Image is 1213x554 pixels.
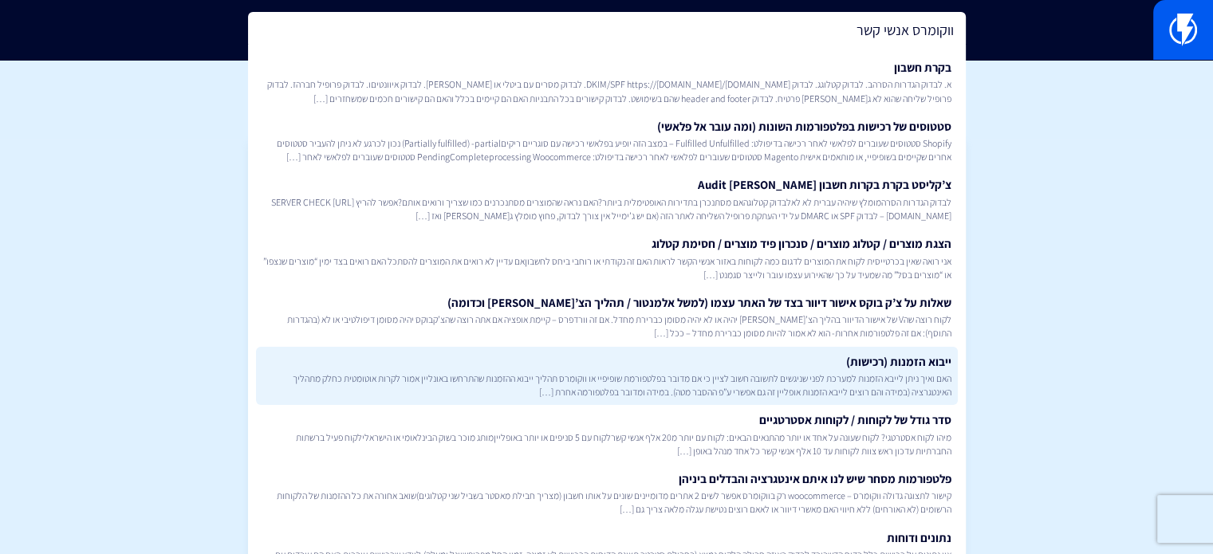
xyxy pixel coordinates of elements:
[262,489,951,516] span: קישור לתצוגה גדולה ווקומרס – woocommerce רק בווקומרס אפשר לשים 2 אתרים מדומיינים שונים על אותו חש...
[256,405,958,464] a: סדר גודל של לקוחות / לקוחות אסטרטגייםמיהו לקוח אסטרטגי? לקוח שעונה על אחד או יותר מהתנאים הבאים: ...
[256,229,958,288] a: הצגת מוצרים / קטלוג מוצרים / סנכרון פיד מוצרים / חסימת קטלוגאני רואה שאין בכרטייסית לקוח את המוצר...
[256,347,958,406] a: ייבוא הזמנות (רכישות)האם ואיך ניתן לייבא הזמנות למערכת לפני שניגשים לתשובה חשוב לציין כי אם מדובר...
[262,371,951,399] span: האם ואיך ניתן לייבא הזמנות למערכת לפני שניגשים לתשובה חשוב לציין כי אם מדובר בפלטפורמת שופיפיי או...
[256,170,958,229] a: צ’קליסט בקרת בקרות חשבון Audit [PERSON_NAME]לבדוק הגדרות הסרהמומלץ שיהיה עברית לא לאלבדוק קטלוגהא...
[262,254,951,281] span: אני רואה שאין בכרטייסית לקוח את המוצרים לדגום כמה לקוחות באזור אנשי הקשר לראות האם זה נקודתי או ר...
[256,288,958,347] a: שאלות על צ’ק בוקס אישור דיוור בצד של האתר עצמו (למשל אלמנטור / תהליך הצ’[PERSON_NAME] וכדומה)לקוח...
[256,112,958,171] a: סטטוסים של רכישות בפלטפורמות השונות (ומה עובר אל פלאשי)Shopify סטטוסים שעוברים לפלאשי לאחר רכישה ...
[262,430,951,458] span: מיהו לקוח אסטרטגי? לקוח שעונה על אחד או יותר מהתנאים הבאים: לקוח עם יותר מ20 אלף אנשי קשרלקוח עם ...
[248,12,966,49] input: חיפוש מהיר...
[262,312,951,340] span: לקוח רוצה שהV של אישור הדיוור בהליך הצ’[PERSON_NAME] יהיה או לא יהיה מסומן כברירת מחדל. אם זה וור...
[262,77,951,104] span: א. לבדוק הגדרות הסרהב. לבדוק קטלוגג. לבדוק DKIM/SPF https://[DOMAIN_NAME]/[DOMAIN_NAME]. לבדוק מס...
[256,464,958,523] a: פלטפורמות מסחר שיש לנו איתם אינטגרציה והבדלים ביניהןקישור לתצוגה גדולה ווקומרס – woocommerce רק ב...
[256,53,958,112] a: בקרת חשבוןא. לבדוק הגדרות הסרהב. לבדוק קטלוגג. לבדוק DKIM/SPF https://[DOMAIN_NAME]/[DOMAIN_NAME]...
[262,195,951,222] span: לבדוק הגדרות הסרהמומלץ שיהיה עברית לא לאלבדוק קטלוגהאם מסתנכרן בתדירות האופטימלית ביותר?האם נראה ...
[262,136,951,163] span: Shopify סטטוסים שעוברים לפלאשי לאחר רכישה בדיפולט: Fulfilled Unfulfilled – במצב הזה יופיע בפלאשי ...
